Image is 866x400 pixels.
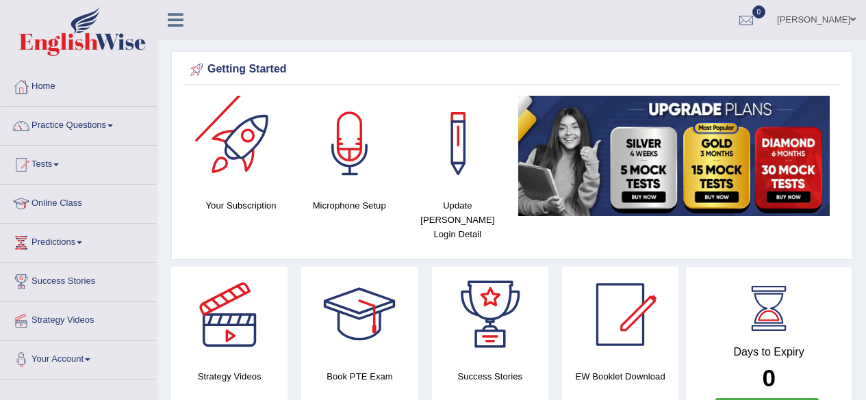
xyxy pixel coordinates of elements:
[171,369,288,384] h4: Strategy Videos
[701,346,837,358] h4: Days to Expiry
[1,68,157,102] a: Home
[410,198,505,241] h4: Update [PERSON_NAME] Login Detail
[301,369,418,384] h4: Book PTE Exam
[1,185,157,219] a: Online Class
[1,224,157,258] a: Predictions
[762,364,775,391] b: 0
[518,96,830,216] img: small5.jpg
[562,369,678,384] h4: EW Booklet Download
[752,5,766,18] span: 0
[432,369,548,384] h4: Success Stories
[1,263,157,297] a: Success Stories
[1,341,157,375] a: Your Account
[302,198,396,213] h4: Microphone Setup
[187,59,837,80] div: Getting Started
[194,198,288,213] h4: Your Subscription
[1,302,157,336] a: Strategy Videos
[1,107,157,141] a: Practice Questions
[1,146,157,180] a: Tests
